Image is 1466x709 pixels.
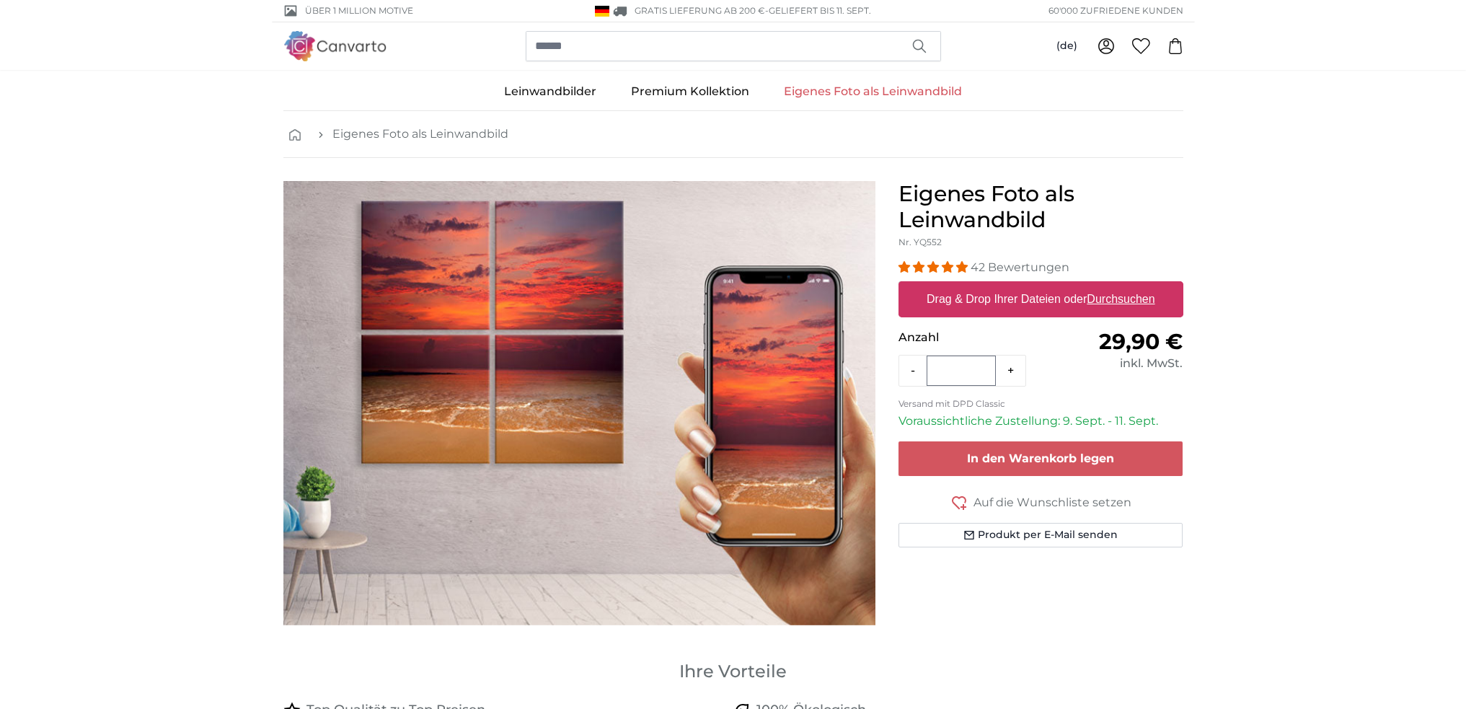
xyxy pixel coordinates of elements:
button: In den Warenkorb legen [898,441,1183,476]
img: Canvarto [283,31,387,61]
button: + [996,356,1025,385]
p: Anzahl [898,329,1041,346]
a: Leinwandbilder [487,73,614,110]
a: Eigenes Foto als Leinwandbild [332,125,508,143]
nav: breadcrumbs [283,111,1183,158]
a: Premium Kollektion [614,73,767,110]
span: Geliefert bis 11. Sept. [769,5,871,16]
button: Auf die Wunschliste setzen [898,493,1183,511]
span: - [765,5,871,16]
div: 1 of 1 [283,181,875,625]
span: 29,90 € [1099,328,1183,355]
button: (de) [1045,33,1089,59]
img: personalised-canvas-print [283,181,875,625]
span: 42 Bewertungen [971,260,1069,274]
h1: Eigenes Foto als Leinwandbild [898,181,1183,233]
a: Eigenes Foto als Leinwandbild [767,73,979,110]
label: Drag & Drop Ihrer Dateien oder [921,285,1161,314]
button: Produkt per E-Mail senden [898,523,1183,547]
p: Voraussichtliche Zustellung: 9. Sept. - 11. Sept. [898,413,1183,430]
button: - [899,356,927,385]
span: 4.98 stars [898,260,971,274]
div: inkl. MwSt. [1041,355,1183,372]
u: Durchsuchen [1087,293,1154,305]
span: In den Warenkorb legen [967,452,1114,465]
span: GRATIS Lieferung ab 200 € [635,5,765,16]
p: Versand mit DPD Classic [898,398,1183,410]
span: Auf die Wunschliste setzen [973,494,1131,511]
span: Über 1 Million Motive [305,4,413,17]
h3: Ihre Vorteile [283,660,1183,683]
span: 60'000 ZUFRIEDENE KUNDEN [1048,4,1183,17]
span: Nr. YQ552 [898,237,942,247]
img: Deutschland [595,6,609,17]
